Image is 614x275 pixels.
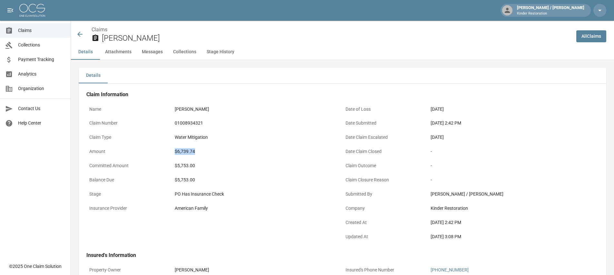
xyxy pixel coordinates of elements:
p: Claim Outcome [343,159,428,172]
span: Collections [18,42,65,48]
button: Details [79,68,108,83]
a: [PHONE_NUMBER] [431,267,469,272]
button: Stage History [201,44,239,60]
div: - [431,148,596,155]
div: American Family [175,205,340,212]
div: $5,753.00 [175,177,340,183]
a: Claims [92,26,107,33]
span: Help Center [18,120,65,127]
span: Payment Tracking [18,56,65,63]
h2: [PERSON_NAME] [102,34,571,43]
a: AllClaims [576,30,606,42]
div: - [431,162,596,169]
p: Kinder Restoration [517,11,584,16]
span: Analytics [18,71,65,77]
button: Collections [168,44,201,60]
div: © 2025 One Claim Solution [9,263,62,270]
div: [PERSON_NAME] / [PERSON_NAME] [514,5,587,16]
img: ocs-logo-white-transparent.png [19,4,45,17]
span: Organization [18,85,65,92]
div: [PERSON_NAME] [175,267,340,273]
p: Date Claim Closed [343,145,428,158]
div: 01008934321 [175,120,340,127]
div: $5,753.00 [175,162,340,169]
p: Claim Number [86,117,172,129]
p: Submitted By [343,188,428,200]
nav: breadcrumb [92,26,571,34]
div: Water Mitigation [175,134,340,141]
div: [DATE] 2:42 PM [431,219,596,226]
p: Claim Type [86,131,172,144]
p: Created At [343,216,428,229]
p: Updated At [343,230,428,243]
p: Date Submitted [343,117,428,129]
div: [DATE] [431,134,596,141]
p: Name [86,103,172,116]
div: PO Has Insurance Check [175,191,340,198]
div: [DATE] 2:42 PM [431,120,596,127]
span: Contact Us [18,105,65,112]
div: $6,739.74 [175,148,340,155]
div: Kinder Restoration [431,205,596,212]
div: details tabs [79,68,606,83]
p: Claim Closure Reason [343,174,428,186]
div: [DATE] 3:08 PM [431,233,596,240]
p: Balance Due [86,174,172,186]
button: Details [71,44,100,60]
h4: Insured's Information [86,252,599,259]
div: anchor tabs [71,44,614,60]
p: Company [343,202,428,215]
span: Claims [18,27,65,34]
p: Date Claim Escalated [343,131,428,144]
h4: Claim Information [86,91,599,98]
button: Attachments [100,44,137,60]
div: [DATE] [431,106,596,113]
button: Messages [137,44,168,60]
p: Committed Amount [86,159,172,172]
div: [PERSON_NAME] / [PERSON_NAME] [431,191,596,198]
button: open drawer [4,4,17,17]
div: [PERSON_NAME] [175,106,340,113]
p: Stage [86,188,172,200]
p: Date of Loss [343,103,428,116]
p: Insurance Provider [86,202,172,215]
p: Amount [86,145,172,158]
div: - [431,177,596,183]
